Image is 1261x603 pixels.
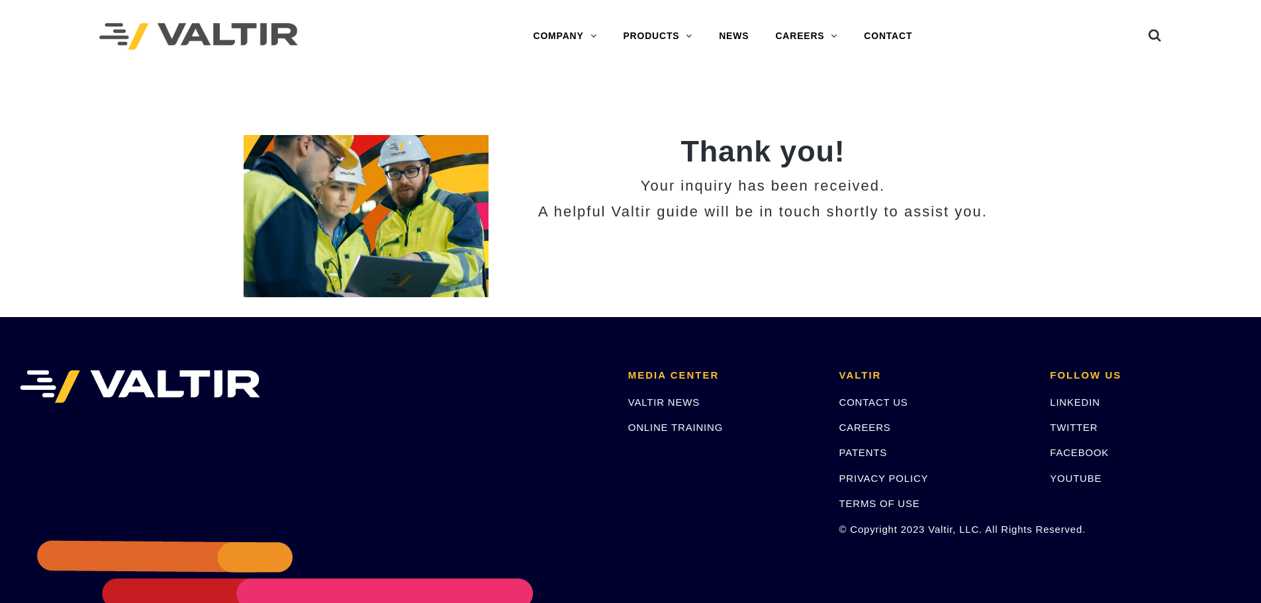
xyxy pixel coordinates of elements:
img: 2 Home_Team [244,135,489,297]
img: VALTIR [20,370,260,403]
h2: VALTIR [839,370,1031,381]
a: CONTACT [851,23,925,50]
a: CAREERS [762,23,851,50]
img: Valtir [99,23,298,50]
a: CONTACT US [839,396,908,408]
a: FACEBOOK [1050,447,1109,458]
a: CAREERS [839,422,891,433]
a: PATENTS [839,447,888,458]
a: PRODUCTS [610,23,706,50]
a: TERMS OF USE [839,498,920,509]
a: NEWS [706,23,762,50]
a: PRIVACY POLICY [839,473,929,484]
h2: FOLLOW US [1050,370,1241,381]
h3: Your inquiry has been received. [508,178,1018,194]
a: YOUTUBE [1050,473,1101,484]
a: ONLINE TRAINING [628,422,723,433]
a: TWITTER [1050,422,1098,433]
p: © Copyright 2023 Valtir, LLC. All Rights Reserved. [839,522,1031,537]
a: VALTIR NEWS [628,396,700,408]
h3: A helpful Valtir guide will be in touch shortly to assist you. [508,204,1018,220]
a: COMPANY [520,23,610,50]
a: LINKEDIN [1050,396,1100,408]
strong: Thank you! [680,134,845,168]
h2: MEDIA CENTER [628,370,819,381]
